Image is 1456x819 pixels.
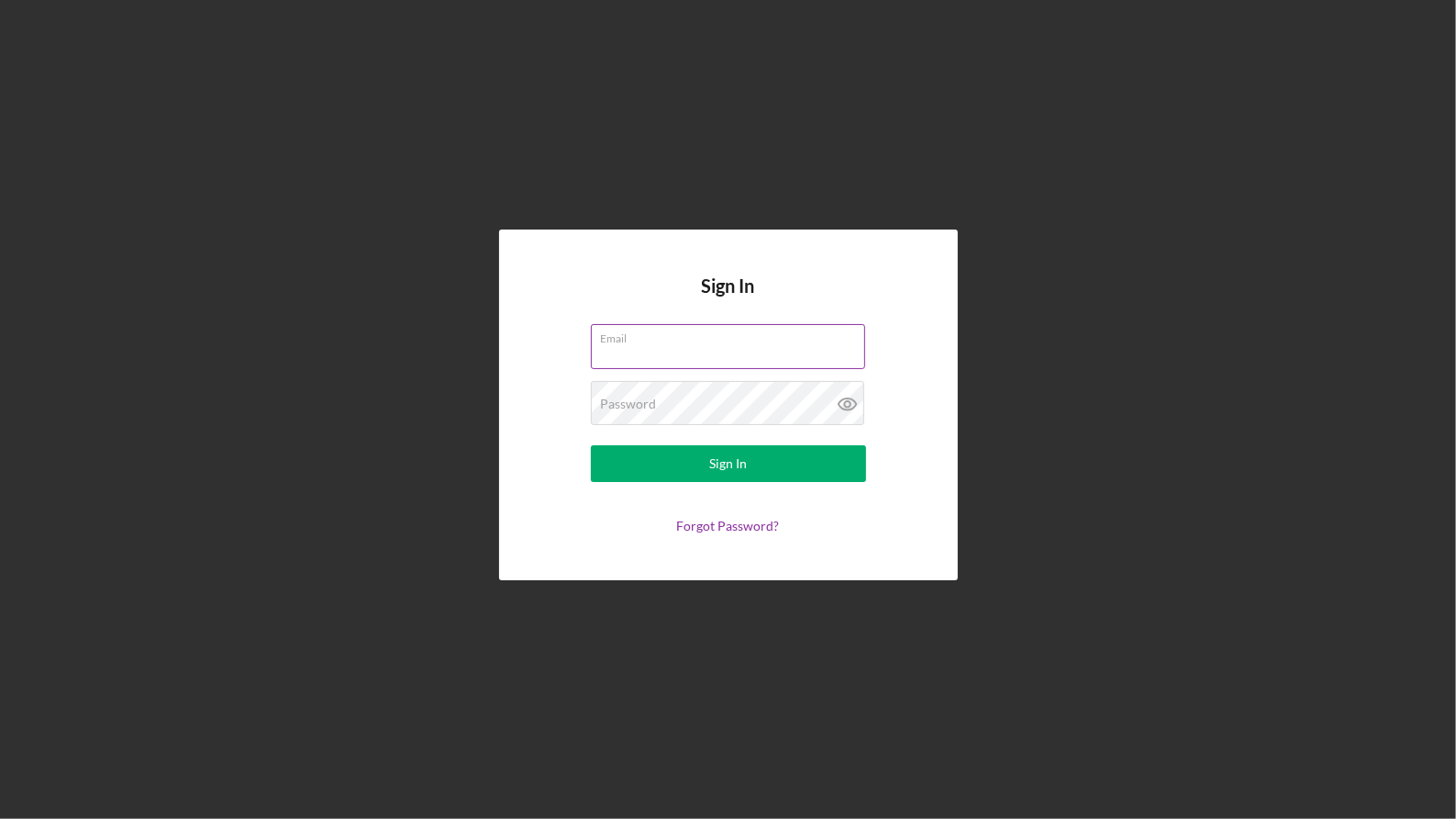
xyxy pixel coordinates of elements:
[591,445,866,482] button: Sign In
[709,445,747,482] div: Sign In
[702,275,755,324] h4: Sign In
[677,518,780,533] a: Forgot Password?
[601,325,865,345] label: Email
[601,397,657,411] label: Password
